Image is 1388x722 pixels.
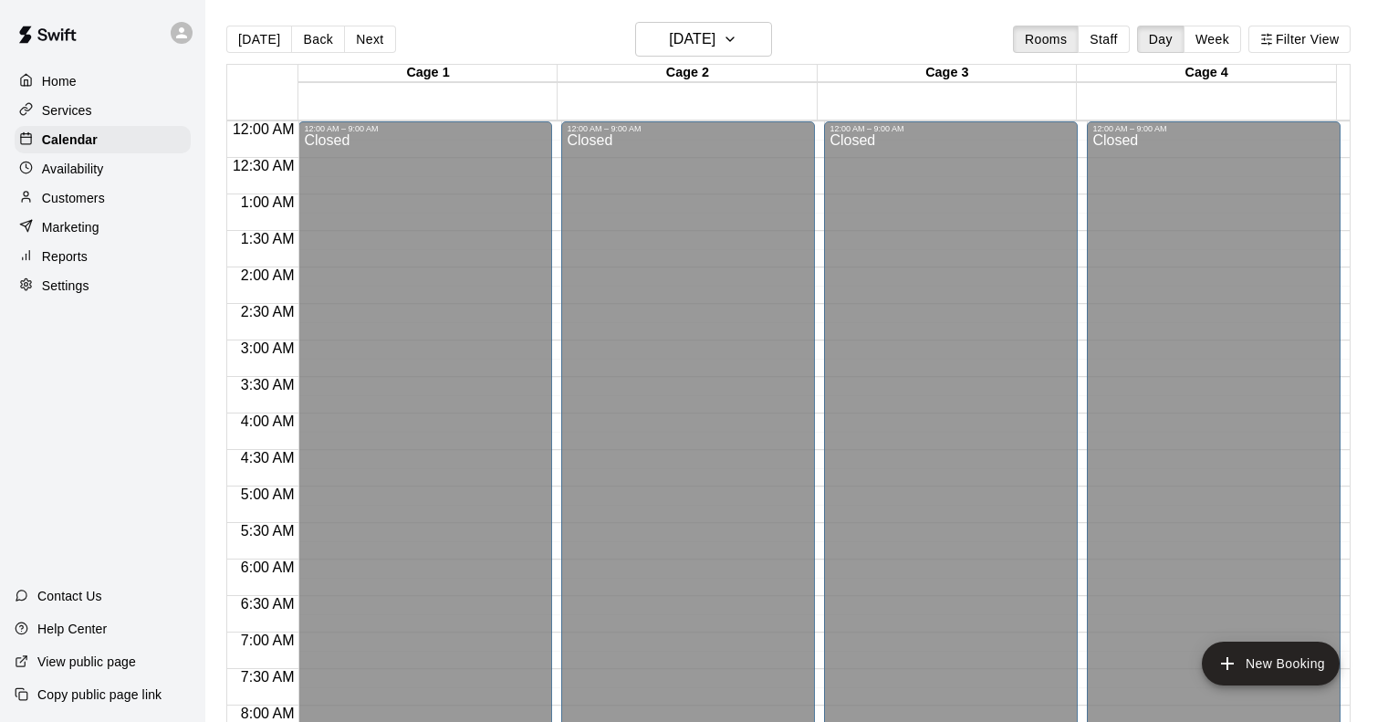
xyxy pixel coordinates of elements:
button: Day [1137,26,1184,53]
a: Settings [15,272,191,299]
button: [DATE] [226,26,292,53]
a: Marketing [15,214,191,241]
p: View public page [37,653,136,671]
div: 12:00 AM – 9:00 AM [567,124,809,133]
div: Cage 1 [298,65,558,82]
a: Customers [15,184,191,212]
button: add [1202,642,1340,685]
span: 12:30 AM [228,158,299,173]
span: 8:00 AM [236,706,299,721]
div: 12:00 AM – 9:00 AM [830,124,1072,133]
p: Contact Us [37,587,102,605]
span: 4:30 AM [236,450,299,466]
p: Home [42,72,77,90]
button: Staff [1078,26,1130,53]
p: Marketing [42,218,99,236]
span: 6:00 AM [236,560,299,575]
span: 7:00 AM [236,633,299,648]
span: 2:30 AM [236,304,299,319]
a: Availability [15,155,191,183]
span: 12:00 AM [228,121,299,137]
span: 3:30 AM [236,377,299,392]
div: Cage 2 [558,65,817,82]
p: Settings [42,277,89,295]
span: 7:30 AM [236,669,299,685]
a: Services [15,97,191,124]
button: Week [1184,26,1241,53]
span: 4:00 AM [236,413,299,429]
span: 5:00 AM [236,487,299,502]
h6: [DATE] [669,26,715,52]
span: 2:00 AM [236,267,299,283]
a: Home [15,68,191,95]
p: Calendar [42,131,98,149]
div: 12:00 AM – 9:00 AM [304,124,547,133]
p: Copy public page link [37,685,162,704]
span: 6:30 AM [236,596,299,612]
span: 1:00 AM [236,194,299,210]
p: Customers [42,189,105,207]
button: Back [291,26,345,53]
a: Calendar [15,126,191,153]
div: Cage 4 [1077,65,1336,82]
div: Cage 3 [818,65,1077,82]
button: [DATE] [635,22,772,57]
span: 3:00 AM [236,340,299,356]
button: Next [344,26,395,53]
span: 1:30 AM [236,231,299,246]
a: Reports [15,243,191,270]
button: Filter View [1248,26,1351,53]
p: Services [42,101,92,120]
p: Reports [42,247,88,266]
p: Availability [42,160,104,178]
span: 5:30 AM [236,523,299,539]
button: Rooms [1013,26,1079,53]
p: Help Center [37,620,107,638]
div: 12:00 AM – 9:00 AM [1092,124,1335,133]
